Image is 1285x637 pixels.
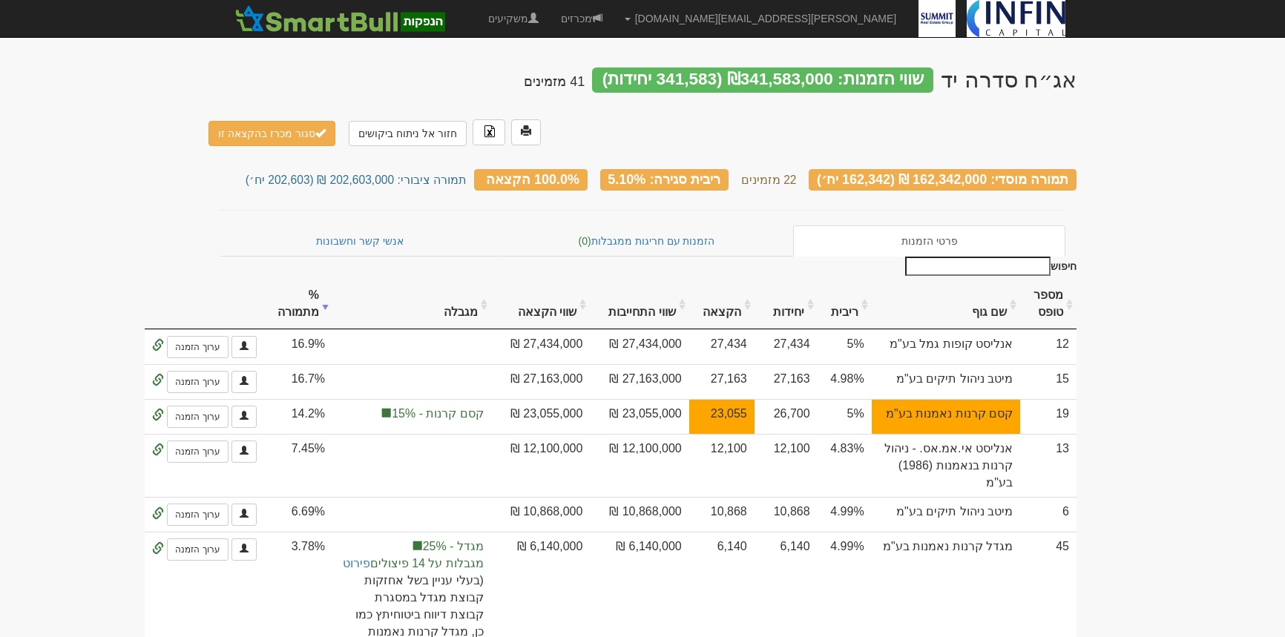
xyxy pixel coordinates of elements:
[486,172,579,187] span: 100.0% הקצאה
[689,434,755,498] td: 12,100
[818,399,872,434] td: 5%
[755,497,818,532] td: 10,868
[905,257,1051,276] input: חיפוש
[590,434,688,498] td: 12,100,000 ₪
[818,434,872,498] td: 4.83%
[167,504,228,526] a: ערוך הזמנה
[332,399,491,434] td: הקצאה בפועל לקבוצה 'קסם קרנות' 15.0%
[491,434,590,498] td: 12,100,000 ₪
[264,497,332,532] td: 6.69%
[208,121,335,146] button: סגור מכרז בהקצאה זו
[231,4,449,33] img: SmartBull Logo
[340,406,484,423] span: קסם קרנות - 15%
[484,125,496,137] img: excel-file-black.png
[872,399,1020,434] td: קסם קרנות נאמנות בע"מ
[1020,497,1077,532] td: 6
[491,497,590,532] td: 10,868,000 ₪
[340,555,484,572] span: מגבלות על 14 פיצולים
[809,169,1077,191] div: תמורה מוסדי: 162,342,000 ₪ (162,342 יח׳)
[332,280,491,329] th: מגבלה: activate to sort column ascending
[500,225,794,257] a: הזמנות עם חריגות ממגבלות(0)
[167,538,228,561] a: ערוך הזמנה
[755,399,818,434] td: 26,700
[755,329,818,364] td: 27,434
[818,280,872,329] th: ריבית : activate to sort column ascending
[689,399,755,434] td: אחוז הקצאה להצעה זו 86.3%
[491,329,590,364] td: 27,434,000 ₪
[872,434,1020,498] td: אנליסט אי.אמ.אס. - ניהול קרנות בנאמנות (1986) בע"מ
[264,364,332,399] td: 16.7%
[264,434,332,498] td: 7.45%
[755,434,818,498] td: 12,100
[592,67,933,93] div: שווי הזמנות: ₪341,583,000 (341,583 יחידות)
[872,329,1020,364] td: אנליסט קופות גמל בע"מ
[491,280,590,329] th: שווי הקצאה: activate to sort column ascending
[755,364,818,399] td: 27,163
[590,329,688,364] td: 27,434,000 ₪
[1020,329,1077,364] td: 12
[600,169,729,191] div: ריבית סגירה: 5.10%
[818,329,872,364] td: 5%
[590,364,688,399] td: 27,163,000 ₪
[167,371,228,393] a: ערוך הזמנה
[579,235,591,247] span: (0)
[1020,434,1077,498] td: 13
[872,364,1020,399] td: מיטב ניהול תיקים בע"מ
[264,399,332,434] td: 14.2%
[220,225,500,257] a: אנשי קשר וחשבונות
[491,364,590,399] td: 27,163,000 ₪
[689,364,755,399] td: 27,163
[1020,399,1077,434] td: 19
[340,538,484,555] span: מגדל - 25%
[264,329,332,364] td: 16.9%
[167,336,228,358] a: ערוך הזמנה
[167,440,228,463] a: ערוך הזמנה
[1020,364,1077,399] td: 15
[491,399,590,434] td: 23,055,000 ₪
[755,280,818,329] th: יחידות: activate to sort column ascending
[872,497,1020,532] td: מיטב ניהול תיקים בע"מ
[590,280,688,329] th: שווי התחייבות: activate to sort column ascending
[689,280,755,329] th: הקצאה: activate to sort column ascending
[343,557,370,570] a: פירוט
[524,75,585,90] h4: 41 מזמינים
[741,174,797,186] small: 22 מזמינים
[167,406,228,428] a: ערוך הזמנה
[793,225,1065,257] a: פרטי הזמנות
[590,399,688,434] td: 23,055,000 ₪
[246,174,467,186] small: תמורה ציבורי: 202,603,000 ₪ (202,603 יח׳)
[941,67,1077,92] div: סאמיט אחזקות נדל"ן בע"מ - אג״ח (סדרה יד) - הנפקה לציבור
[872,280,1020,329] th: שם גוף : activate to sort column ascending
[1020,280,1077,329] th: מספר טופס: activate to sort column ascending
[818,497,872,532] td: 4.99%
[689,329,755,364] td: 27,434
[818,364,872,399] td: 4.98%
[264,280,332,329] th: % מתמורה: activate to sort column ascending
[349,121,467,146] a: חזור אל ניתוח ביקושים
[689,497,755,532] td: 10,868
[590,497,688,532] td: 10,868,000 ₪
[900,257,1077,276] label: חיפוש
